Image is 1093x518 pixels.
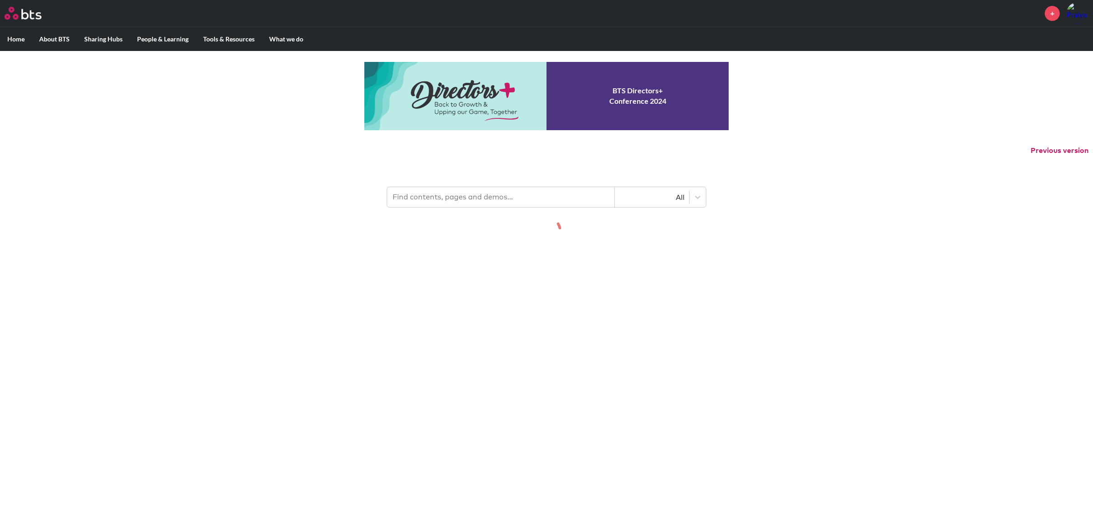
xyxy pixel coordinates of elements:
[5,7,41,20] img: BTS Logo
[619,192,684,202] div: All
[5,7,58,20] a: Go home
[196,27,262,51] label: Tools & Resources
[387,187,615,207] input: Find contents, pages and demos...
[32,27,77,51] label: About BTS
[1067,2,1088,24] a: Profile
[1045,6,1060,21] a: +
[1067,2,1088,24] img: Praiya Thawornwattanaphol
[1031,146,1088,156] button: Previous version
[262,27,311,51] label: What we do
[130,27,196,51] label: People & Learning
[364,62,729,130] a: Conference 2024
[77,27,130,51] label: Sharing Hubs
